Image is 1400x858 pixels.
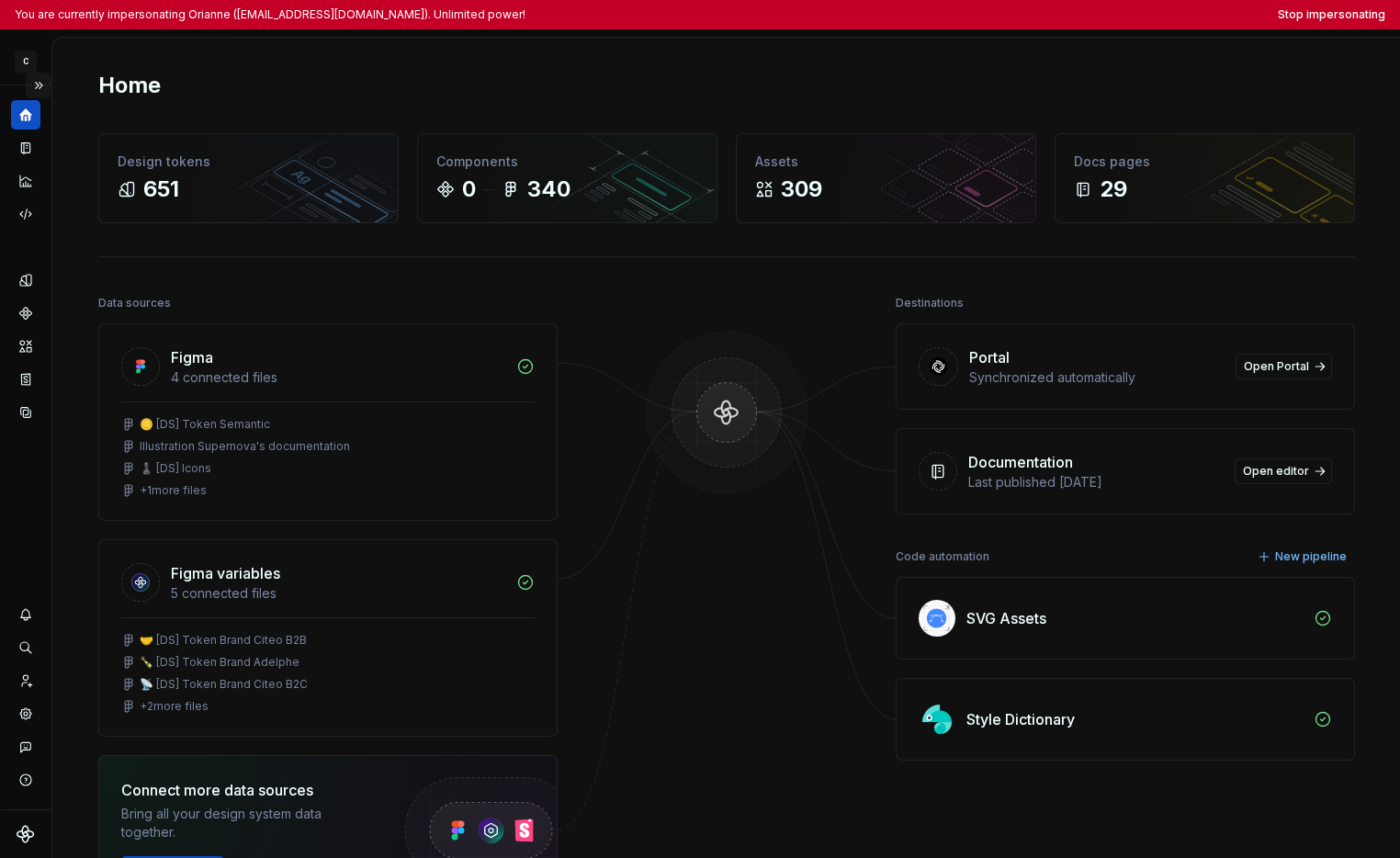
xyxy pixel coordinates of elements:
[98,133,399,223] a: Design tokens651
[98,539,558,737] a: Figma variables5 connected files🤝 [DS] Token Brand Citeo B2B🍾 [DS] Token Brand Adelphe📡 [DS] Toke...
[1100,175,1127,204] div: 29
[736,133,1036,223] a: Assets309
[140,439,350,454] div: Illustration Supernova's documentation
[140,655,299,670] div: 🍾 [DS] Token Brand Adelphe
[969,346,1010,368] div: Portal
[755,152,1017,171] div: Assets
[966,708,1075,730] div: Style Dictionary
[26,73,51,98] button: Expand sidebar
[1275,549,1347,564] span: New pipeline
[98,290,171,316] div: Data sources
[140,699,209,714] div: + 2 more files
[143,175,179,204] div: 651
[436,152,698,171] div: Components
[11,166,40,196] a: Analytics
[11,332,40,361] a: Assets
[171,584,505,603] div: 5 connected files
[140,461,211,476] div: ♟️ [DS] Icons
[11,299,40,328] a: Components
[1235,458,1332,484] a: Open editor
[11,199,40,229] a: Code automation
[171,368,505,387] div: 4 connected files
[98,71,161,100] h2: Home
[527,175,570,204] div: 340
[1244,359,1309,374] span: Open Portal
[11,600,40,629] button: Notifications
[121,805,369,841] div: Bring all your design system data together.
[118,152,379,171] div: Design tokens
[896,290,964,316] div: Destinations
[11,365,40,394] a: Storybook stories
[781,175,822,204] div: 309
[11,699,40,728] a: Settings
[98,323,558,521] a: Figma4 connected files🪙 [DS] Token SemanticIllustration Supernova's documentation♟️ [DS] Icons+1m...
[15,51,37,73] div: C
[968,451,1073,473] div: Documentation
[1074,152,1336,171] div: Docs pages
[11,133,40,163] a: Documentation
[417,133,717,223] a: Components0340
[171,346,213,368] div: Figma
[11,265,40,295] a: Design tokens
[11,633,40,662] button: Search ⌘K
[11,666,40,695] a: Invite team
[1252,544,1355,570] button: New pipeline
[896,544,989,570] div: Code automation
[11,732,40,762] button: Contact support
[11,100,40,130] a: Home
[1278,7,1385,22] button: Stop impersonating
[140,483,207,498] div: + 1 more files
[171,562,280,584] div: Figma variables
[140,417,270,432] div: 🪙 [DS] Token Semantic
[17,825,35,843] svg: Supernova Logo
[966,607,1046,629] div: SVG Assets
[4,41,48,81] button: C
[1236,354,1332,379] a: Open Portal
[1055,133,1355,223] a: Docs pages29
[121,779,369,801] div: Connect more data sources
[140,633,307,648] div: 🤝 [DS] Token Brand Citeo B2B
[15,7,525,22] p: You are currently impersonating Orianne ([EMAIL_ADDRESS][DOMAIN_NAME]). Unlimited power!
[968,473,1224,491] div: Last published [DATE]
[140,677,308,692] div: 📡 [DS] Token Brand Citeo B2C
[11,398,40,427] a: Data sources
[969,368,1225,387] div: Synchronized automatically
[1243,464,1309,479] span: Open editor
[462,175,476,204] div: 0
